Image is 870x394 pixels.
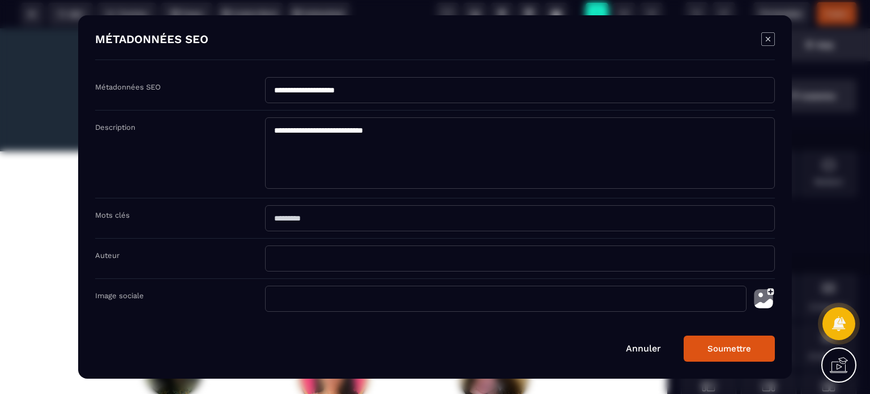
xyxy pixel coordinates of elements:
[95,211,130,219] label: Mots clés
[95,123,135,132] label: Description
[300,313,368,381] img: d23fe80854fe8ebf87cd27150e41559a_Sans_titre__1080_x_1080_px___1_.png
[268,20,574,52] div: Des questions pour vous libérer du temps avec une entreprise rentable ?
[93,17,137,60] img: de3acc9ae0b61ea228ad65d4f8de8e4c_logo_technicops_3.png
[626,343,661,354] a: Annuler
[305,154,362,211] img: b6ddcf6bdb53c0e4f513bc0fa50b3b48_icons8-messages-100.png
[95,291,144,300] label: Image sociale
[95,32,208,48] h4: MÉTADONNÉES SEO
[85,213,582,257] h1: Témoignages
[95,83,161,91] label: Métadonnées SEO
[85,263,582,282] text: Ils ont récupéré leur vie (et développé leur business)
[684,336,775,362] button: Soumettre
[95,251,120,260] label: Auteur
[145,313,202,370] img: 901843e3ff585dd2e7429a83976e16aa_GM1A0627.jpg
[375,63,467,106] button: RDV GRATUIT
[752,286,775,312] img: photo-upload.002a6cb0.svg
[460,313,528,381] img: 10cf01e9de64986a195aedb85c2b3fdb_472804210_10227667990196579_2709440772251063410_n.jpg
